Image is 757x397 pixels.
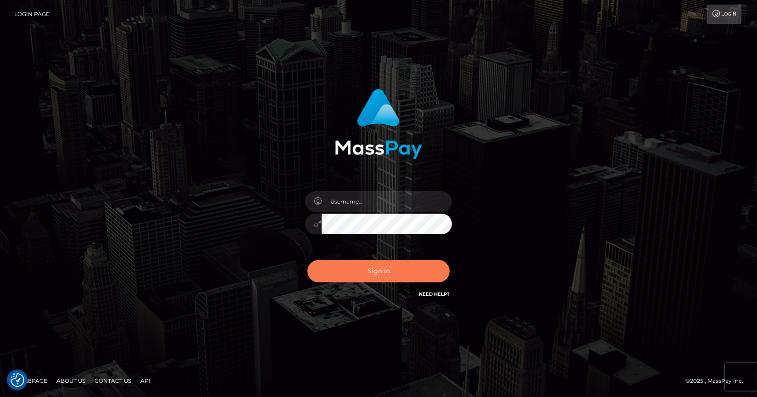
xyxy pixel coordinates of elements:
a: About Us [53,374,89,388]
img: MassPay Login [335,89,422,159]
img: Revisit consent button [11,373,24,387]
a: API [137,374,154,388]
a: Login [707,5,741,24]
a: Homepage [10,374,51,388]
a: Contact Us [91,374,135,388]
a: Login Page [14,5,50,24]
input: Username... [322,191,452,212]
a: Need Help? [419,291,450,297]
button: Sign in [307,260,450,282]
button: Consent Preferences [11,373,24,387]
div: © 2025 , MassPay Inc. [685,376,750,386]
